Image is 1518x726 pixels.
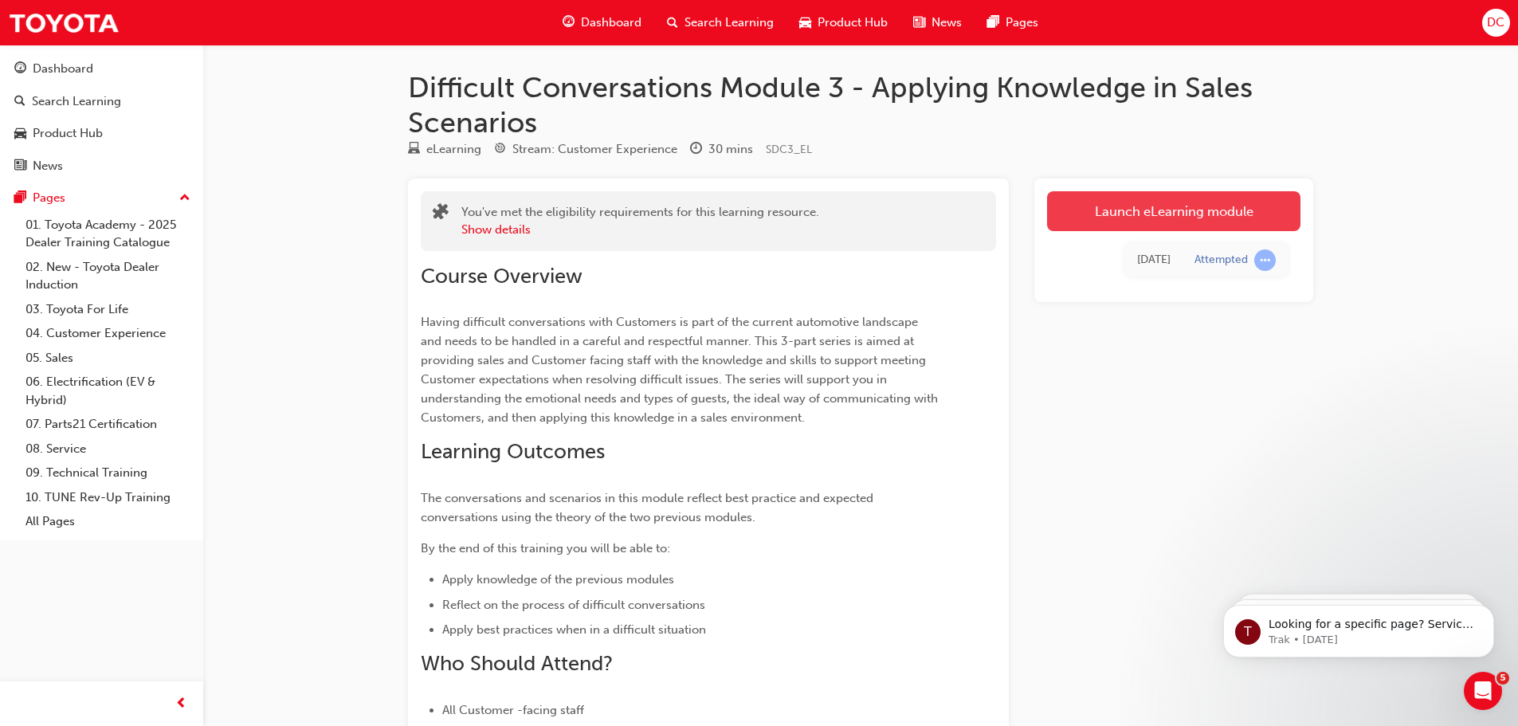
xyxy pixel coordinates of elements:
[818,14,888,32] span: Product Hub
[19,321,197,346] a: 04. Customer Experience
[179,188,190,209] span: up-icon
[900,6,975,39] a: news-iconNews
[442,572,674,587] span: Apply knowledge of the previous modules
[442,703,584,717] span: All Customer -facing staff
[421,491,877,524] span: The conversations and scenarios in this module reflect best practice and expected conversations u...
[408,139,481,159] div: Type
[1137,251,1171,269] div: Mon Aug 18 2025 12:14:34 GMT+0930 (Australian Central Standard Time)
[6,54,197,84] a: Dashboard
[19,412,197,437] a: 07. Parts21 Certification
[1006,14,1038,32] span: Pages
[442,622,706,637] span: Apply best practices when in a difficult situation
[975,6,1051,39] a: pages-iconPages
[33,157,63,175] div: News
[1482,9,1510,37] button: DC
[421,315,941,425] span: Having difficult conversations with Customers is part of the current automotive landscape and nee...
[708,140,753,159] div: 30 mins
[8,5,120,41] img: Trak
[1199,571,1518,683] iframe: Intercom notifications message
[461,221,531,239] button: Show details
[461,203,819,239] div: You've met the eligibility requirements for this learning resource.
[913,13,925,33] span: news-icon
[421,264,582,288] span: Course Overview
[786,6,900,39] a: car-iconProduct Hub
[433,205,449,223] span: puzzle-icon
[33,189,65,207] div: Pages
[1047,191,1300,231] a: Launch eLearning module
[14,62,26,77] span: guage-icon
[19,255,197,297] a: 02. New - Toyota Dealer Induction
[19,485,197,510] a: 10. TUNE Rev-Up Training
[1487,14,1504,32] span: DC
[33,60,93,78] div: Dashboard
[6,151,197,181] a: News
[19,437,197,461] a: 08. Service
[563,13,575,33] span: guage-icon
[421,541,670,555] span: By the end of this training you will be able to:
[690,143,702,157] span: clock-icon
[19,346,197,371] a: 05. Sales
[6,119,197,148] a: Product Hub
[14,127,26,141] span: car-icon
[14,191,26,206] span: pages-icon
[6,87,197,116] a: Search Learning
[667,13,678,33] span: search-icon
[19,461,197,485] a: 09. Technical Training
[932,14,962,32] span: News
[408,143,420,157] span: learningResourceType_ELEARNING-icon
[19,370,197,412] a: 06. Electrification (EV & Hybrid)
[494,139,677,159] div: Stream
[550,6,654,39] a: guage-iconDashboard
[799,13,811,33] span: car-icon
[32,92,121,111] div: Search Learning
[421,651,613,676] span: Who Should Attend?
[19,213,197,255] a: 01. Toyota Academy - 2025 Dealer Training Catalogue
[581,14,641,32] span: Dashboard
[512,140,677,159] div: Stream: Customer Experience
[33,124,103,143] div: Product Hub
[6,51,197,183] button: DashboardSearch LearningProduct HubNews
[442,598,705,612] span: Reflect on the process of difficult conversations
[14,95,25,109] span: search-icon
[408,70,1313,139] h1: Difficult Conversations Module 3 - Applying Knowledge in Sales Scenarios
[987,13,999,33] span: pages-icon
[1194,253,1248,268] div: Attempted
[14,159,26,174] span: news-icon
[690,139,753,159] div: Duration
[6,183,197,213] button: Pages
[421,439,605,464] span: Learning Outcomes
[1254,249,1276,271] span: learningRecordVerb_ATTEMPT-icon
[19,509,197,534] a: All Pages
[19,297,197,322] a: 03. Toyota For Life
[1464,672,1502,710] iframe: Intercom live chat
[766,143,812,156] span: Learning resource code
[426,140,481,159] div: eLearning
[1496,672,1509,685] span: 5
[175,694,187,714] span: prev-icon
[494,143,506,157] span: target-icon
[684,14,774,32] span: Search Learning
[654,6,786,39] a: search-iconSearch Learning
